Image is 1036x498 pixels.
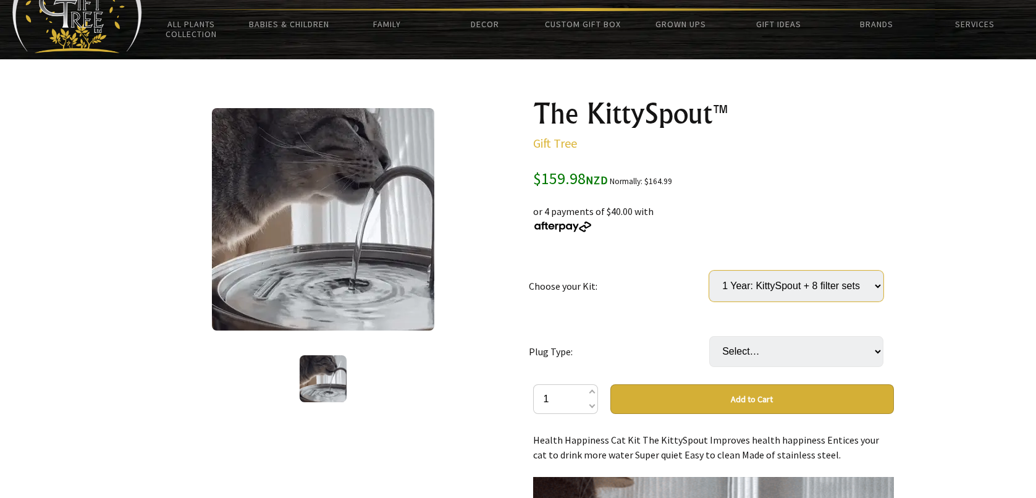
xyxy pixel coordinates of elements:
[586,173,608,187] span: NZD
[338,11,436,37] a: Family
[533,221,592,232] img: Afterpay
[926,11,1024,37] a: Services
[529,253,709,319] td: Choose your Kit:
[730,11,828,37] a: Gift Ideas
[300,355,347,402] img: The KittySpout™
[240,11,339,37] a: Babies & Children
[534,11,632,37] a: Custom Gift Box
[610,176,672,187] small: Normally: $164.99
[436,11,534,37] a: Decor
[828,11,926,37] a: Brands
[212,108,434,331] img: The KittySpout™
[533,168,608,188] span: $159.98
[610,384,894,414] button: Add to Cart
[533,189,894,234] div: or 4 payments of $40.00 with
[142,11,240,47] a: All Plants Collection
[533,99,894,129] h1: The KittySpout™
[632,11,730,37] a: Grown Ups
[533,135,577,151] a: Gift Tree
[529,319,709,384] td: Plug Type:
